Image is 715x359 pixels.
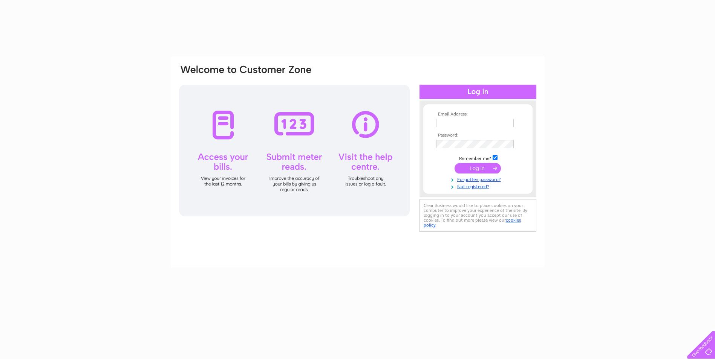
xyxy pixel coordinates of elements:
[434,133,522,138] th: Password:
[420,199,536,232] div: Clear Business would like to place cookies on your computer to improve your experience of the sit...
[436,175,522,183] a: Forgotten password?
[424,218,521,228] a: cookies policy
[436,183,522,190] a: Not registered?
[434,112,522,117] th: Email Address:
[434,154,522,161] td: Remember me?
[455,163,501,173] input: Submit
